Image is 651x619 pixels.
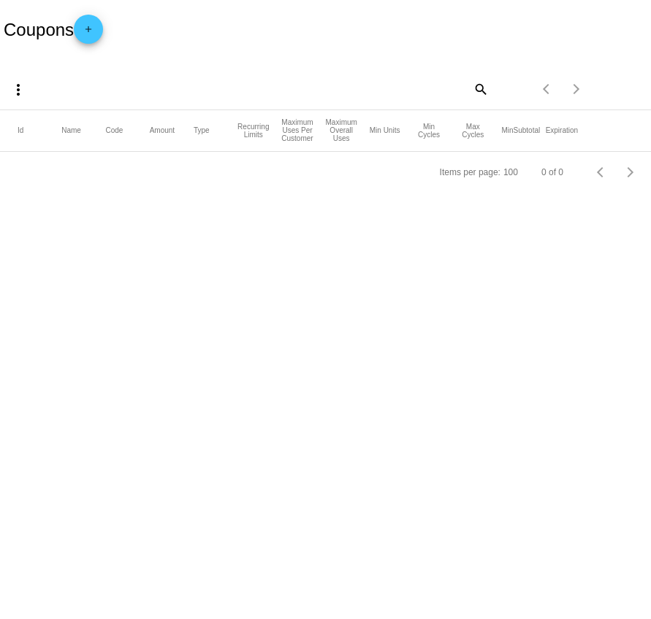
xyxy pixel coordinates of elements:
[546,126,578,135] button: Change sorting for ExpirationDate
[501,126,540,135] button: Change sorting for MinSubtotal
[105,126,123,135] button: Change sorting for Code
[281,118,313,142] button: Change sorting for CustomerConversionLimits
[370,126,400,135] button: Change sorting for MinUnits
[440,167,500,177] div: Items per page:
[61,126,81,135] button: Change sorting for Name
[471,77,489,100] mat-icon: search
[4,15,103,44] h2: Coupons
[80,24,97,42] mat-icon: add
[562,74,591,104] button: Next page
[533,74,562,104] button: Previous page
[616,158,645,187] button: Next page
[503,167,518,177] div: 100
[237,123,269,139] button: Change sorting for RecurringLimits
[541,167,563,177] div: 0 of 0
[326,118,357,142] button: Change sorting for SiteConversionLimits
[414,123,444,139] button: Change sorting for MinCycles
[18,126,23,135] button: Change sorting for Id
[9,81,27,99] mat-icon: more_vert
[150,126,175,135] button: Change sorting for Amount
[457,123,488,139] button: Change sorting for MaxCycles
[194,126,210,135] button: Change sorting for DiscountType
[587,158,616,187] button: Previous page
